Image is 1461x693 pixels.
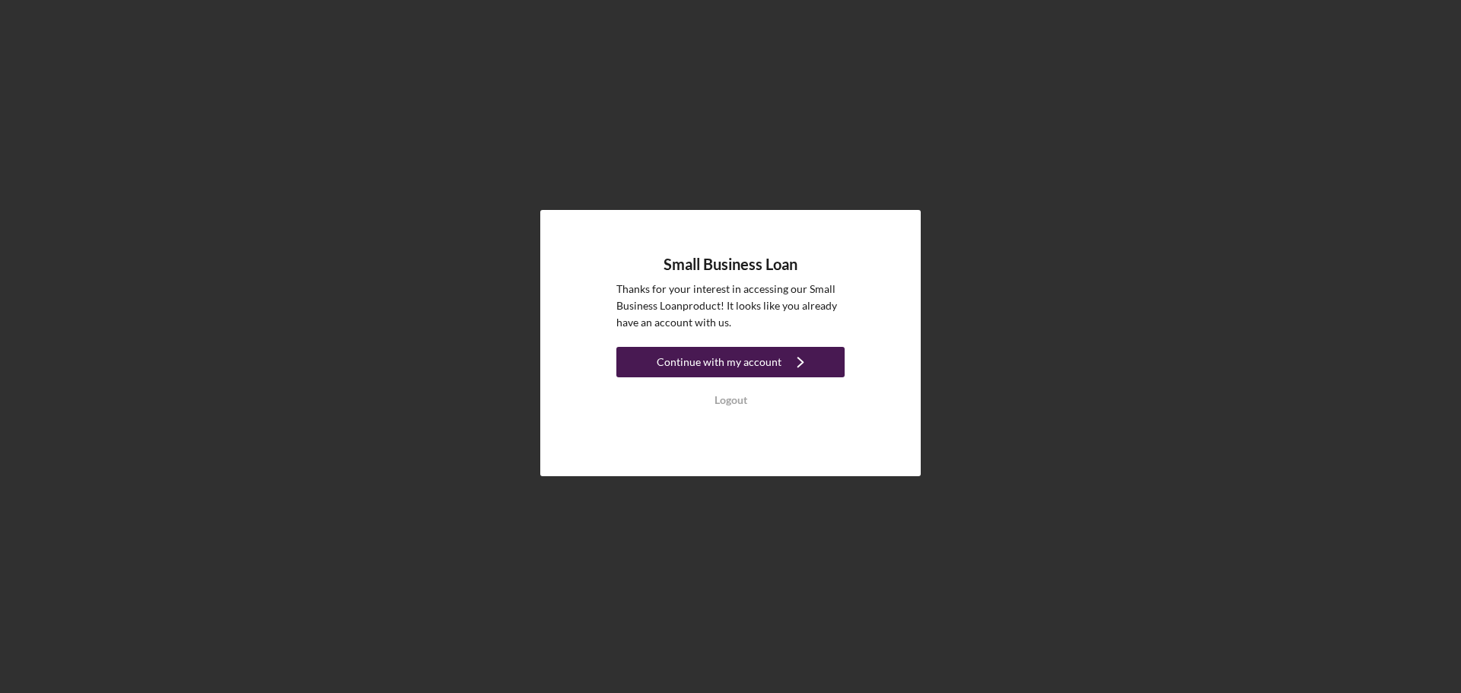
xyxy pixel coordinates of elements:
[616,347,845,381] a: Continue with my account
[664,256,797,273] h4: Small Business Loan
[616,347,845,377] button: Continue with my account
[715,385,747,415] div: Logout
[657,347,781,377] div: Continue with my account
[616,281,845,332] p: Thanks for your interest in accessing our Small Business Loan product! It looks like you already ...
[616,385,845,415] button: Logout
